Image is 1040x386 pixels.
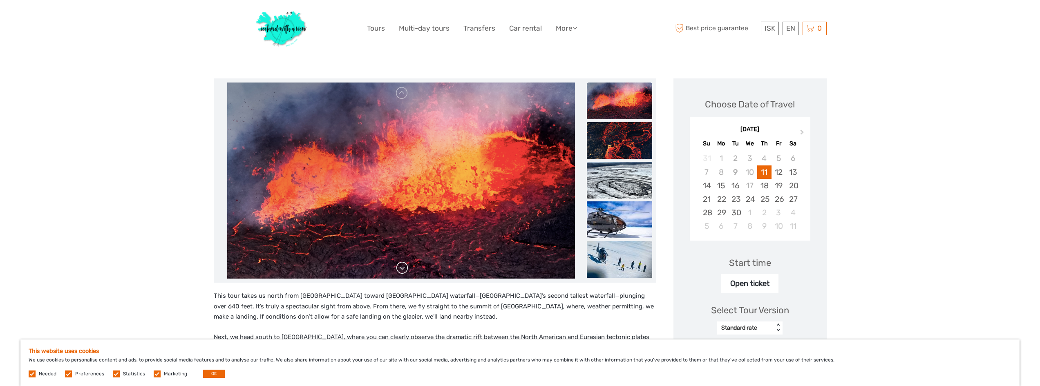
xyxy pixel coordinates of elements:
[721,324,770,332] div: Standard rate
[700,219,714,233] div: Choose Sunday, October 5th, 2025
[765,24,775,32] span: ISK
[700,192,714,206] div: Choose Sunday, September 21st, 2025
[816,24,823,32] span: 0
[728,206,743,219] div: Choose Tuesday, September 30th, 2025
[743,152,757,165] div: Not available Wednesday, September 3rd, 2025
[728,152,743,165] div: Not available Tuesday, September 2nd, 2025
[556,22,577,34] a: More
[714,152,728,165] div: Not available Monday, September 1st, 2025
[743,179,757,192] div: Not available Wednesday, September 17th, 2025
[11,14,92,21] p: We're away right now. Please check back later!
[772,152,786,165] div: Not available Friday, September 5th, 2025
[75,370,104,377] label: Preferences
[757,165,772,179] div: Choose Thursday, September 11th, 2025
[587,241,652,278] img: d902612cc9344bafb8139b69134e1082_slider_thumbnail.jpeg
[29,348,1011,355] h5: This website uses cookies
[786,152,800,165] div: Not available Saturday, September 6th, 2025
[728,219,743,233] div: Choose Tuesday, October 7th, 2025
[714,219,728,233] div: Choose Monday, October 6th, 2025
[587,122,652,159] img: e1d114c6b44646acac91c68566048f8a_slider_thumbnail.png
[786,179,800,192] div: Choose Saturday, September 20th, 2025
[399,22,450,34] a: Multi-day tours
[743,165,757,179] div: Not available Wednesday, September 10th, 2025
[587,201,652,238] img: 1e953b18dce64858a9d723f8360728db_slider_thumbnail.jpeg
[772,165,786,179] div: Choose Friday, September 12th, 2025
[721,274,778,293] div: Open ticket
[772,192,786,206] div: Choose Friday, September 26th, 2025
[743,138,757,149] div: We
[714,192,728,206] div: Choose Monday, September 22nd, 2025
[705,98,795,111] div: Choose Date of Travel
[728,165,743,179] div: Not available Tuesday, September 9th, 2025
[700,165,714,179] div: Not available Sunday, September 7th, 2025
[39,370,56,377] label: Needed
[509,22,542,34] a: Car rental
[673,22,759,35] span: Best price guarantee
[700,179,714,192] div: Choose Sunday, September 14th, 2025
[728,138,743,149] div: Tu
[20,339,1020,386] div: We use cookies to personalise content and ads, to provide social media features and to analyse ou...
[123,370,145,377] label: Statistics
[728,192,743,206] div: Choose Tuesday, September 23rd, 2025
[692,152,807,233] div: month 2025-09
[690,125,810,134] div: [DATE]
[757,219,772,233] div: Choose Thursday, October 9th, 2025
[757,206,772,219] div: Choose Thursday, October 2nd, 2025
[252,6,311,51] img: 1077-ca632067-b948-436b-9c7a-efe9894e108b_logo_big.jpg
[700,152,714,165] div: Not available Sunday, August 31st, 2025
[786,206,800,219] div: Choose Saturday, October 4th, 2025
[757,192,772,206] div: Choose Thursday, September 25th, 2025
[757,179,772,192] div: Choose Thursday, September 18th, 2025
[214,291,656,322] p: This tour takes us north from [GEOGRAPHIC_DATA] toward [GEOGRAPHIC_DATA] waterfall—[GEOGRAPHIC_DA...
[714,206,728,219] div: Choose Monday, September 29th, 2025
[743,206,757,219] div: Choose Wednesday, October 1st, 2025
[775,324,782,332] div: < >
[772,179,786,192] div: Choose Friday, September 19th, 2025
[714,165,728,179] div: Not available Monday, September 8th, 2025
[783,22,799,35] div: EN
[714,138,728,149] div: Mo
[786,165,800,179] div: Choose Saturday, September 13th, 2025
[711,304,789,317] div: Select Tour Version
[743,219,757,233] div: Choose Wednesday, October 8th, 2025
[772,206,786,219] div: Choose Friday, October 3rd, 2025
[743,192,757,206] div: Choose Wednesday, September 24th, 2025
[728,179,743,192] div: Choose Tuesday, September 16th, 2025
[786,192,800,206] div: Choose Saturday, September 27th, 2025
[203,370,225,378] button: OK
[786,138,800,149] div: Sa
[214,332,656,353] p: Next, we head south to [GEOGRAPHIC_DATA], where you can clearly observe the dramatic rift between...
[729,257,771,269] div: Start time
[772,138,786,149] div: Fr
[757,138,772,149] div: Th
[700,206,714,219] div: Choose Sunday, September 28th, 2025
[227,83,575,279] img: 3ab67415e4414a72b6e4accf640855ce_main_slider.png
[94,13,104,22] button: Open LiveChat chat widget
[700,138,714,149] div: Su
[757,152,772,165] div: Not available Thursday, September 4th, 2025
[164,370,187,377] label: Marketing
[786,219,800,233] div: Choose Saturday, October 11th, 2025
[463,22,495,34] a: Transfers
[367,22,385,34] a: Tours
[714,179,728,192] div: Choose Monday, September 15th, 2025
[587,162,652,199] img: 156ec2dfb7314f5f9ce274fa2ac79131_slider_thumbnail.png
[587,83,652,119] img: 3ab67415e4414a72b6e4accf640855ce_slider_thumbnail.png
[796,127,810,141] button: Next Month
[772,219,786,233] div: Choose Friday, October 10th, 2025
